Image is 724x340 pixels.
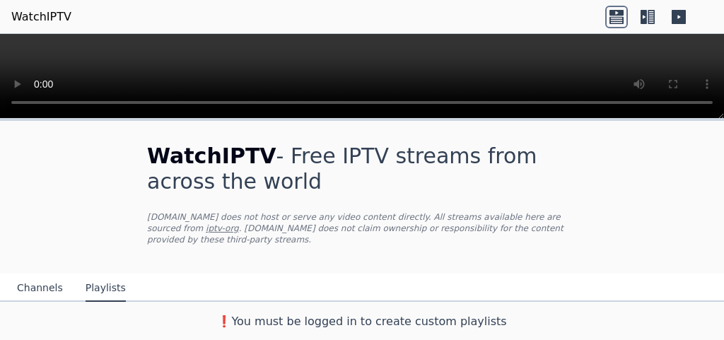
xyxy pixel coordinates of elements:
[124,313,600,330] h3: ❗️You must be logged in to create custom playlists
[17,275,63,302] button: Channels
[206,223,239,233] a: iptv-org
[11,8,71,25] a: WatchIPTV
[86,275,126,302] button: Playlists
[147,211,577,245] p: [DOMAIN_NAME] does not host or serve any video content directly. All streams available here are s...
[147,143,276,168] span: WatchIPTV
[147,143,577,194] h1: - Free IPTV streams from across the world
